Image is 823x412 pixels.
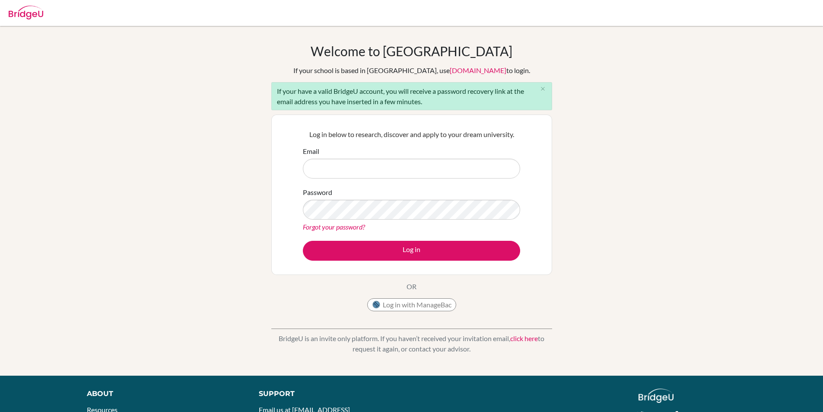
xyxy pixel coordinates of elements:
button: Log in [303,241,520,261]
div: If your have a valid BridgeU account, you will receive a password recovery link at the email addr... [271,82,552,110]
button: Close [534,83,552,96]
a: [DOMAIN_NAME] [450,66,506,74]
button: Log in with ManageBac [367,298,456,311]
label: Email [303,146,319,156]
p: Log in below to research, discover and apply to your dream university. [303,129,520,140]
i: close [540,86,546,92]
img: logo_white@2x-f4f0deed5e89b7ecb1c2cc34c3e3d731f90f0f143d5ea2071677605dd97b5244.png [639,389,674,403]
div: If your school is based in [GEOGRAPHIC_DATA], use to login. [293,65,530,76]
p: OR [407,281,416,292]
div: About [87,389,239,399]
a: Forgot your password? [303,223,365,231]
a: click here [510,334,538,342]
p: BridgeU is an invite only platform. If you haven’t received your invitation email, to request it ... [271,333,552,354]
div: Support [259,389,401,399]
h1: Welcome to [GEOGRAPHIC_DATA] [311,43,512,59]
img: Bridge-U [9,6,43,19]
label: Password [303,187,332,198]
